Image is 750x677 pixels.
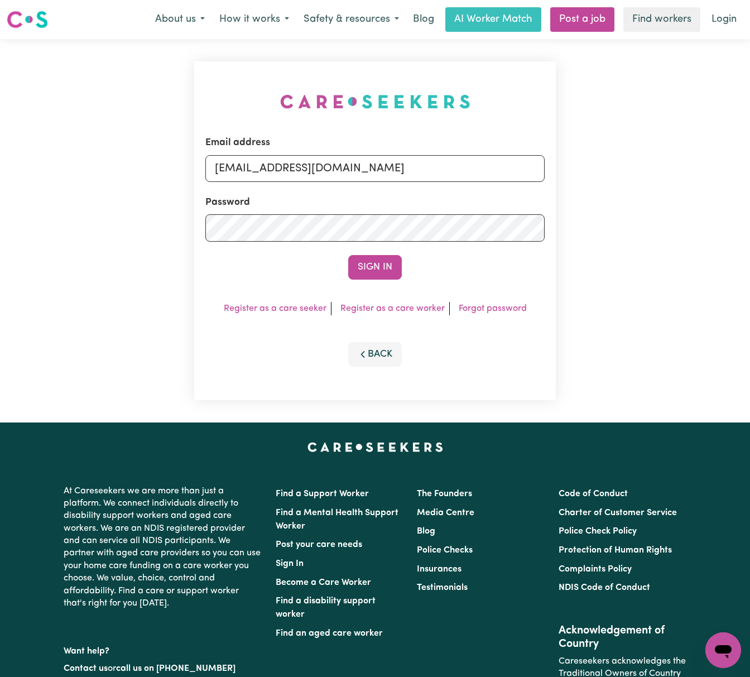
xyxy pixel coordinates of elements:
[205,136,270,150] label: Email address
[212,8,296,31] button: How it works
[623,7,700,32] a: Find workers
[340,304,445,313] a: Register as a care worker
[559,489,628,498] a: Code of Conduct
[205,195,250,210] label: Password
[276,508,398,531] a: Find a Mental Health Support Worker
[559,527,637,536] a: Police Check Policy
[459,304,527,313] a: Forgot password
[417,565,461,574] a: Insurances
[417,489,472,498] a: The Founders
[64,641,262,657] p: Want help?
[7,9,48,30] img: Careseekers logo
[550,7,614,32] a: Post a job
[276,629,383,638] a: Find an aged care worker
[148,8,212,31] button: About us
[705,632,741,668] iframe: Button to launch messaging window
[296,8,406,31] button: Safety & resources
[417,508,474,517] a: Media Centre
[559,583,650,592] a: NDIS Code of Conduct
[64,664,108,673] a: Contact us
[276,578,371,587] a: Become a Care Worker
[417,583,468,592] a: Testimonials
[348,342,402,367] button: Back
[276,559,304,568] a: Sign In
[205,155,545,182] input: Email address
[417,527,435,536] a: Blog
[445,7,541,32] a: AI Worker Match
[417,546,473,555] a: Police Checks
[307,443,443,452] a: Careseekers home page
[406,7,441,32] a: Blog
[705,7,743,32] a: Login
[559,546,672,555] a: Protection of Human Rights
[64,481,262,614] p: At Careseekers we are more than just a platform. We connect individuals directly to disability su...
[348,255,402,280] button: Sign In
[116,664,235,673] a: call us on [PHONE_NUMBER]
[276,540,362,549] a: Post your care needs
[276,597,376,619] a: Find a disability support worker
[559,565,632,574] a: Complaints Policy
[224,304,326,313] a: Register as a care seeker
[559,508,677,517] a: Charter of Customer Service
[7,7,48,32] a: Careseekers logo
[559,624,686,651] h2: Acknowledgement of Country
[276,489,369,498] a: Find a Support Worker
